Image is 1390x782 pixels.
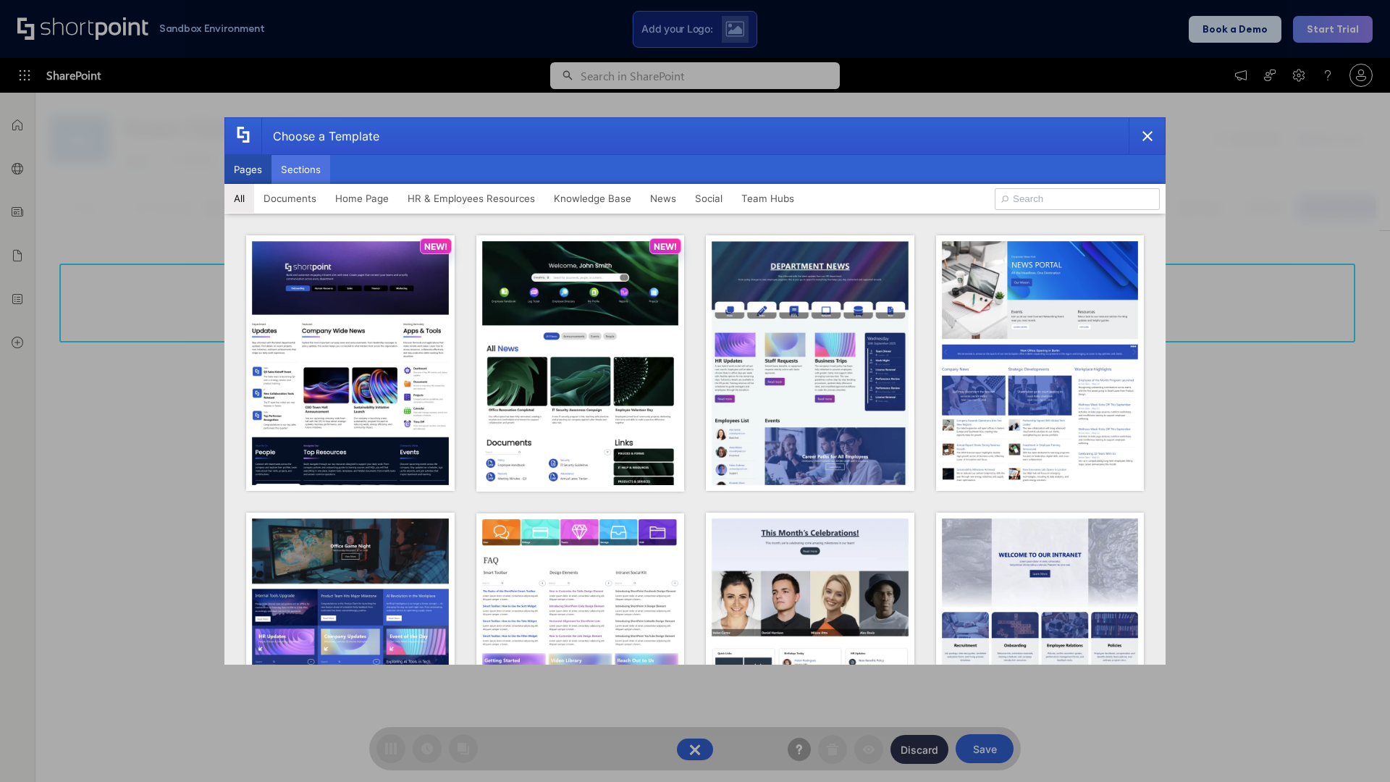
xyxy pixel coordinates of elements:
iframe: Chat Widget [1318,712,1390,782]
div: template selector [224,117,1166,665]
div: Choose a Template [261,118,379,154]
p: NEW! [654,241,677,252]
button: All [224,184,254,213]
button: Knowledge Base [544,184,641,213]
input: Search [995,188,1160,210]
button: Social [686,184,732,213]
button: News [641,184,686,213]
button: Pages [224,155,271,184]
button: Home Page [326,184,398,213]
button: Documents [254,184,326,213]
button: Sections [271,155,330,184]
p: NEW! [424,241,447,252]
button: Team Hubs [732,184,804,213]
button: HR & Employees Resources [398,184,544,213]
